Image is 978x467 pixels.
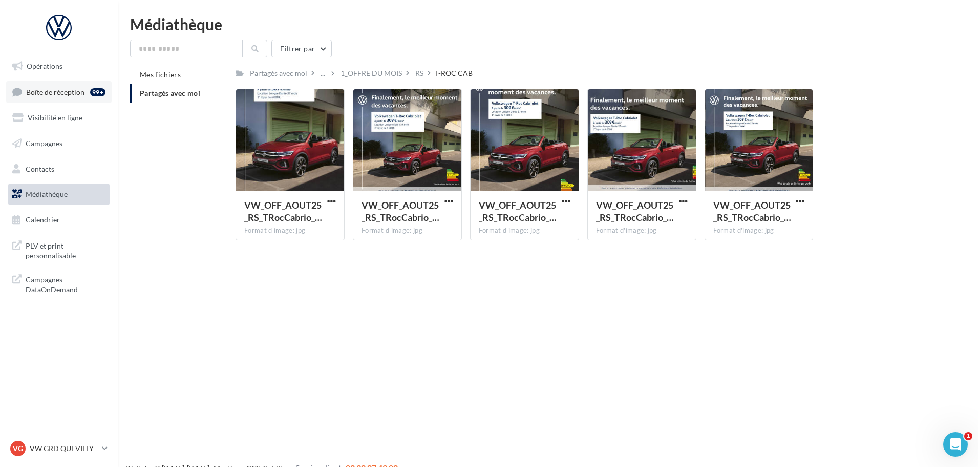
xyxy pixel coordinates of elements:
[435,68,473,78] div: T-ROC CAB
[6,209,112,231] a: Calendrier
[362,226,453,235] div: Format d'image: jpg
[596,226,688,235] div: Format d'image: jpg
[318,66,327,80] div: ...
[26,215,60,224] span: Calendrier
[6,269,112,299] a: Campagnes DataOnDemand
[90,88,105,96] div: 99+
[6,158,112,180] a: Contacts
[26,273,105,295] span: Campagnes DataOnDemand
[26,164,54,173] span: Contacts
[8,439,110,458] a: VG VW GRD QUEVILLY
[130,16,966,32] div: Médiathèque
[140,89,200,97] span: Partagés avec moi
[271,40,332,57] button: Filtrer par
[26,190,68,198] span: Médiathèque
[140,70,181,79] span: Mes fichiers
[26,139,62,148] span: Campagnes
[6,55,112,77] a: Opérations
[26,239,105,261] span: PLV et print personnalisable
[415,68,423,78] div: RS
[479,226,570,235] div: Format d'image: jpg
[341,68,402,78] div: 1_OFFRE DU MOIS
[28,113,82,122] span: Visibilité en ligne
[596,199,674,223] span: VW_OFF_AOUT25_RS_TRocCabrio_GMB
[27,62,62,70] span: Opérations
[362,199,439,223] span: VW_OFF_AOUT25_RS_TRocCabrio_CARRE
[479,199,557,223] span: VW_OFF_AOUT25_RS_TRocCabrio_INSTA
[713,226,805,235] div: Format d'image: jpg
[30,443,98,454] p: VW GRD QUEVILLY
[244,199,322,223] span: VW_OFF_AOUT25_RS_TRocCabrio_STORY
[26,87,84,96] span: Boîte de réception
[6,81,112,103] a: Boîte de réception99+
[6,133,112,154] a: Campagnes
[713,199,791,223] span: VW_OFF_AOUT25_RS_TRocCabrio_GMB_720x720px
[250,68,307,78] div: Partagés avec moi
[244,226,336,235] div: Format d'image: jpg
[6,235,112,265] a: PLV et print personnalisable
[6,107,112,129] a: Visibilité en ligne
[964,432,972,440] span: 1
[943,432,968,457] iframe: Intercom live chat
[6,184,112,205] a: Médiathèque
[13,443,23,454] span: VG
